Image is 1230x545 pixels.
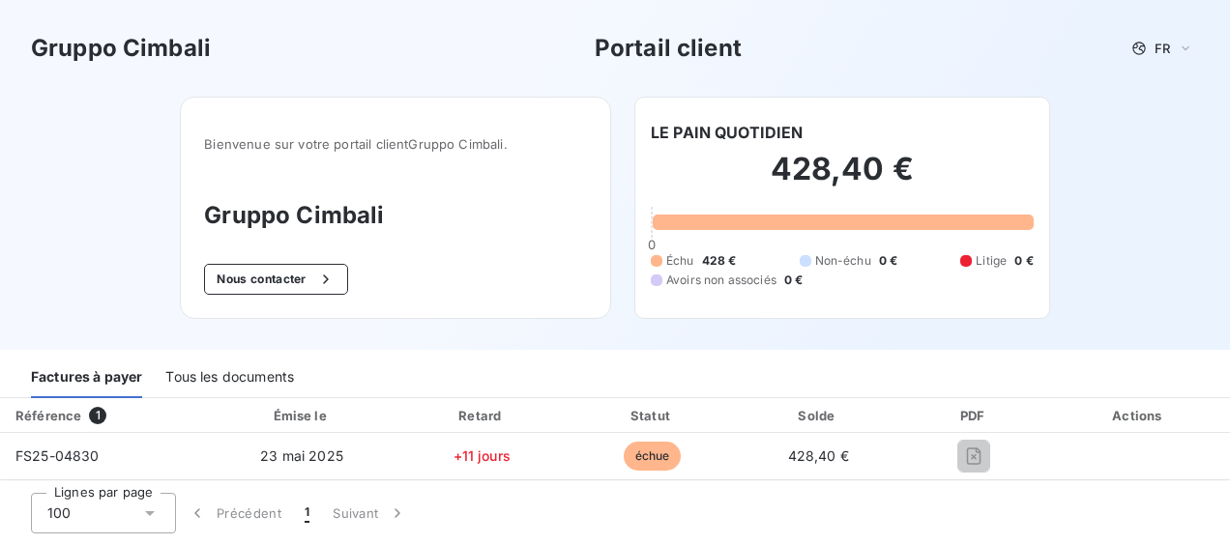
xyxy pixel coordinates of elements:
[1052,406,1226,425] div: Actions
[399,406,564,425] div: Retard
[89,407,106,424] span: 1
[784,272,803,289] span: 0 €
[260,447,343,464] span: 23 mai 2025
[976,252,1007,270] span: Litige
[204,198,587,233] h3: Gruppo Cimbali
[31,358,142,398] div: Factures à payer
[788,447,849,464] span: 428,40 €
[740,406,896,425] div: Solde
[571,406,732,425] div: Statut
[212,406,392,425] div: Émise le
[666,272,776,289] span: Avoirs non associés
[702,252,737,270] span: 428 €
[293,493,321,533] button: 1
[15,408,81,423] div: Référence
[15,447,100,464] span: FS25-04830
[904,406,1044,425] div: PDF
[595,31,742,66] h3: Portail client
[624,442,682,471] span: échue
[879,252,897,270] span: 0 €
[1155,41,1170,56] span: FR
[47,503,71,523] span: 100
[204,136,587,152] span: Bienvenue sur votre portail client Gruppo Cimbali .
[176,493,293,533] button: Précédent
[204,264,347,295] button: Nous contacter
[815,252,871,270] span: Non-échu
[31,31,211,66] h3: Gruppo Cimbali
[1014,252,1033,270] span: 0 €
[651,121,804,144] h6: LE PAIN QUOTIDIEN
[651,150,1034,208] h2: 428,40 €
[648,237,656,252] span: 0
[165,358,294,398] div: Tous les documents
[454,447,511,464] span: +11 jours
[666,252,694,270] span: Échu
[305,503,309,523] span: 1
[321,493,419,533] button: Suivant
